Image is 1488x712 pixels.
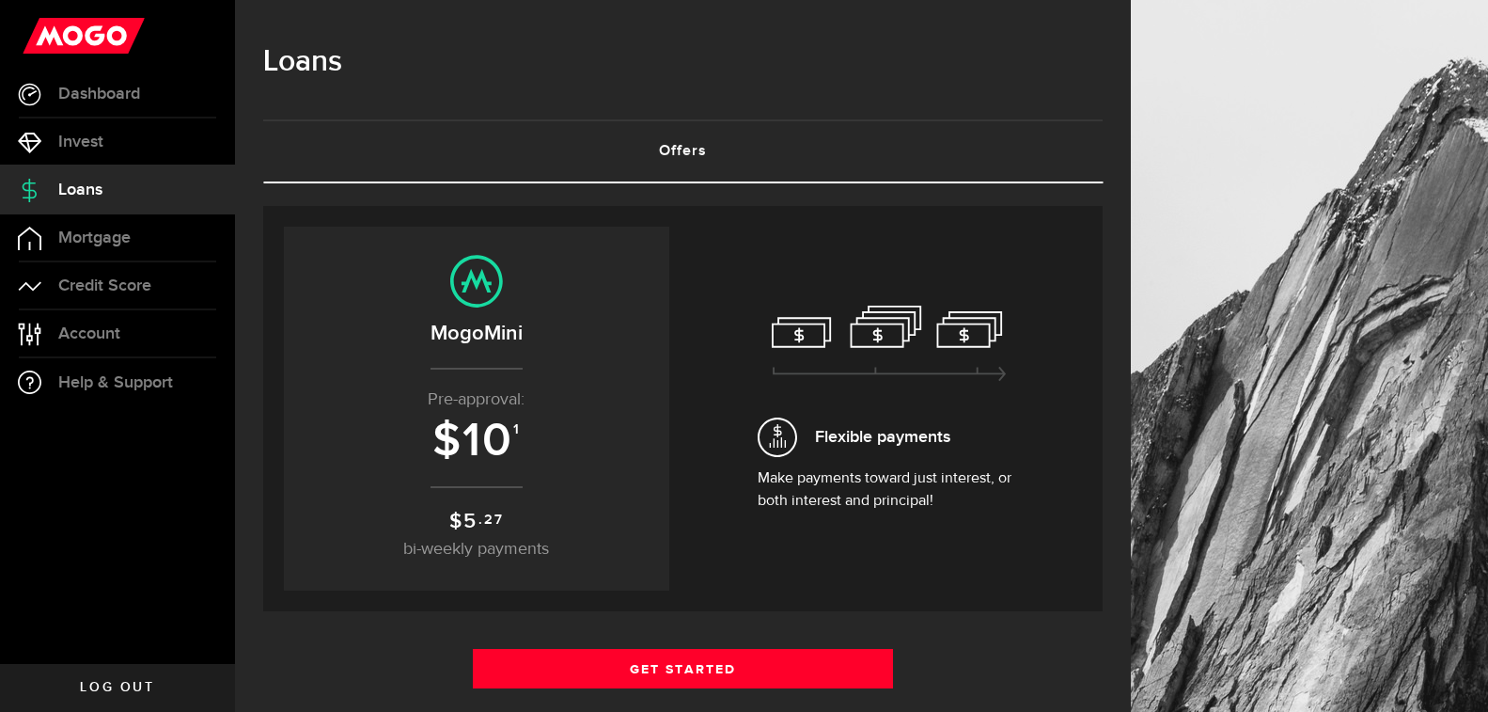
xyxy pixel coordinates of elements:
span: Log out [80,681,154,694]
span: 10 [462,413,513,469]
span: Help & Support [58,374,173,391]
span: Flexible payments [815,424,950,450]
span: Mortgage [58,229,131,246]
iframe: LiveChat chat widget [1409,633,1488,712]
sup: .27 [478,510,503,530]
span: Loans [58,182,102,198]
sup: 1 [513,421,521,438]
span: Dashboard [58,86,140,103]
span: $ [432,413,462,469]
a: Get Started [473,649,893,688]
span: 5 [463,509,478,534]
span: Invest [58,134,103,150]
span: Account [58,325,120,342]
span: Credit Score [58,277,151,294]
h2: MogoMini [303,318,650,349]
h1: Loans [263,38,1103,87]
a: Offers [263,121,1103,182]
p: Make payments toward just interest, or both interest and principal! [758,467,1021,513]
p: Pre-approval: [303,388,650,413]
span: bi-weekly payments [403,541,549,558]
ul: Tabs Navigation [263,119,1103,183]
span: $ [449,509,463,534]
